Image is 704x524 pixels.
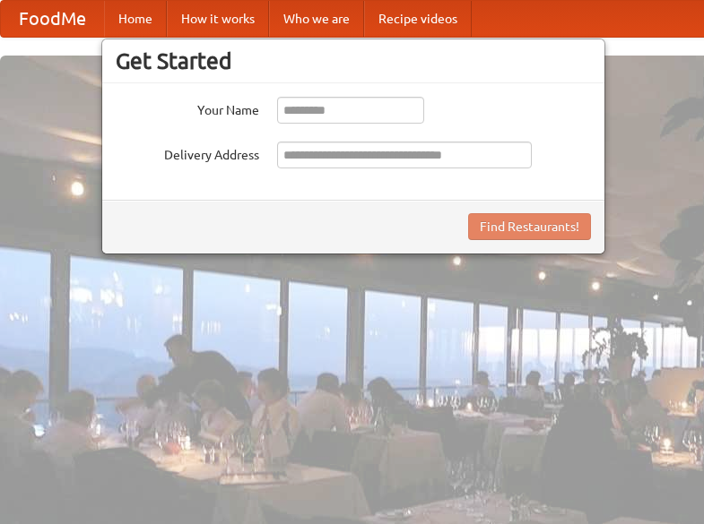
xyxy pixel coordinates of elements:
[1,1,104,37] a: FoodMe
[468,213,591,240] button: Find Restaurants!
[269,1,364,37] a: Who we are
[167,1,269,37] a: How it works
[364,1,472,37] a: Recipe videos
[116,97,259,119] label: Your Name
[116,142,259,164] label: Delivery Address
[116,47,591,74] h3: Get Started
[104,1,167,37] a: Home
